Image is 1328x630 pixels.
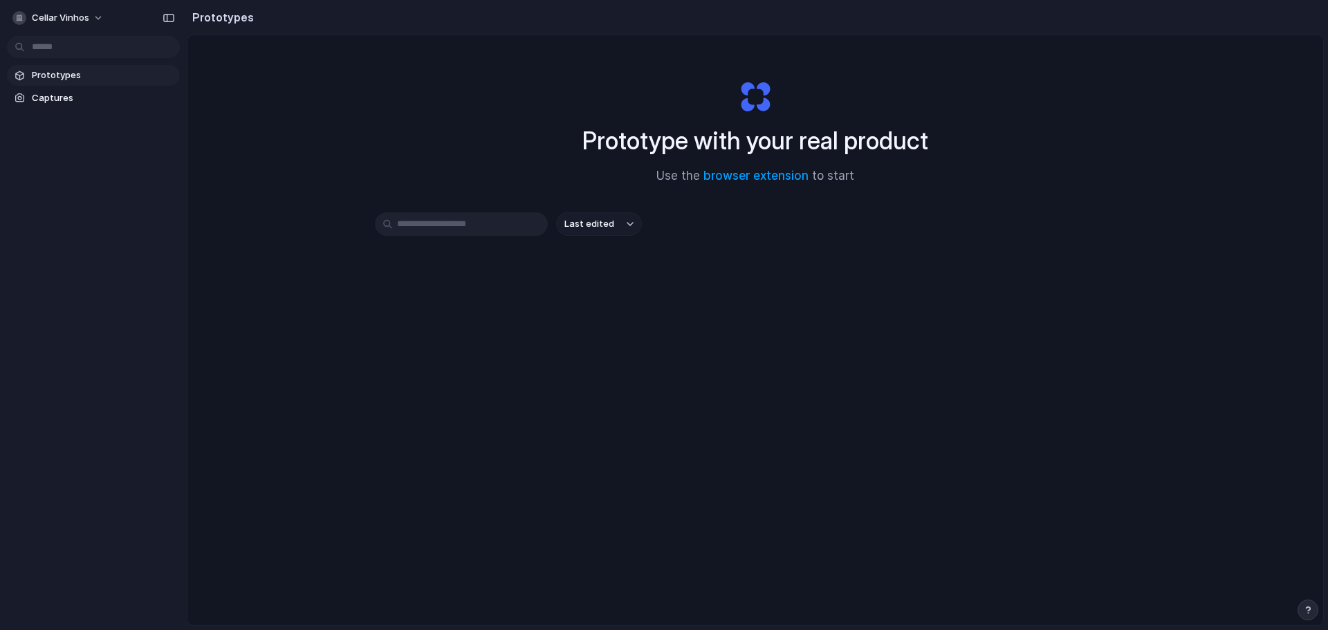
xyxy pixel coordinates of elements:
span: Use the to start [656,167,854,185]
span: Prototypes [32,68,174,82]
span: Last edited [564,217,614,231]
h2: Prototypes [187,9,254,26]
h1: Prototype with your real product [582,122,928,159]
span: Captures [32,91,174,105]
button: Cellar Vinhos [7,7,111,29]
button: Last edited [556,212,642,236]
span: Cellar Vinhos [32,11,89,25]
a: browser extension [703,169,809,183]
a: Prototypes [7,65,180,86]
a: Captures [7,88,180,109]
